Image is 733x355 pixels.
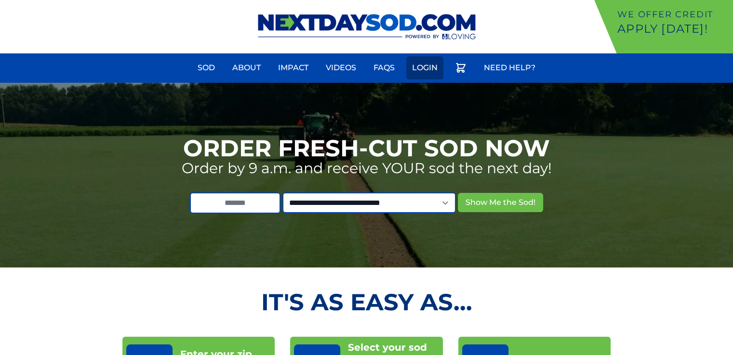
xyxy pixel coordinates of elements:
a: Videos [320,56,362,79]
a: About [227,56,267,79]
p: Apply [DATE]! [617,21,729,37]
button: Show Me the Sod! [458,193,543,212]
a: Impact [272,56,314,79]
h2: It's as Easy As... [122,291,611,314]
p: We offer Credit [617,8,729,21]
a: FAQs [368,56,400,79]
a: Login [406,56,443,79]
a: Sod [192,56,221,79]
h1: Order Fresh-Cut Sod Now [183,137,550,160]
a: Need Help? [478,56,541,79]
p: Order by 9 a.m. and receive YOUR sod the next day! [182,160,552,177]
